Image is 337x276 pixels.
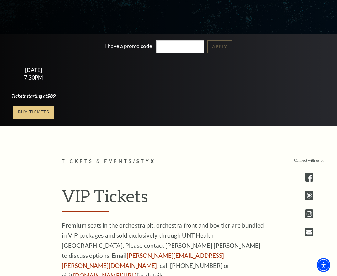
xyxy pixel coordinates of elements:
div: 7:30PM [8,75,60,80]
a: Open this option - open in a new tab [305,228,313,236]
p: Connect with us on [294,157,324,163]
label: I have a promo code [105,43,152,49]
span: Tickets & Events [62,158,133,164]
span: Styx [136,158,156,164]
a: Buy Tickets [13,106,54,119]
a: facebook - open in a new tab [305,173,313,182]
div: Tickets starting at [8,92,60,99]
a: instagram - open in a new tab [305,209,313,218]
span: $89 [47,93,56,99]
a: threads.com - open in a new tab [305,191,313,200]
div: Accessibility Menu [317,258,330,272]
a: [PERSON_NAME][EMAIL_ADDRESS][PERSON_NAME][DOMAIN_NAME] [62,252,224,269]
p: / [62,157,275,165]
h2: VIP Tickets [62,186,275,212]
div: [DATE] [8,67,60,73]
